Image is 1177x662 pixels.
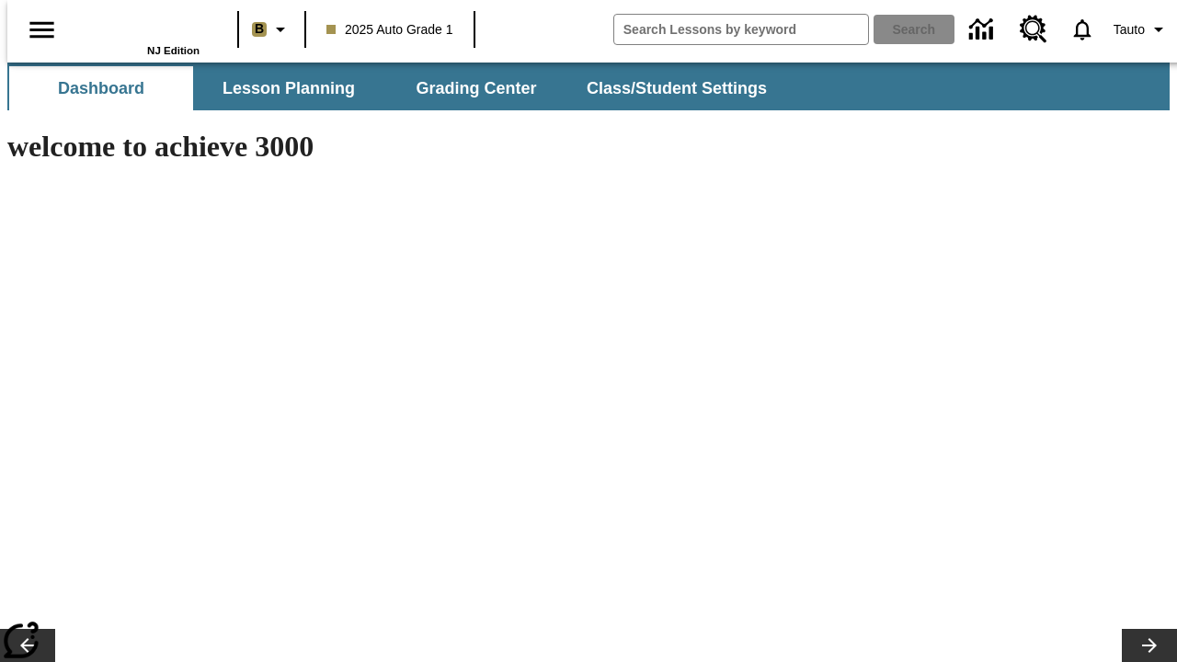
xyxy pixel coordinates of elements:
[1009,5,1058,54] a: Resource Center, Will open in new tab
[587,78,767,99] span: Class/Student Settings
[80,6,200,56] div: Home
[197,66,381,110] button: Lesson Planning
[1114,20,1145,40] span: Tauto
[80,8,200,45] a: Home
[1122,629,1177,662] button: Lesson carousel, Next
[7,66,783,110] div: SubNavbar
[15,3,69,57] button: Open side menu
[58,78,144,99] span: Dashboard
[1058,6,1106,53] a: Notifications
[384,66,568,110] button: Grading Center
[7,63,1170,110] div: SubNavbar
[7,130,802,164] h1: welcome to achieve 3000
[245,13,299,46] button: Boost Class color is light brown. Change class color
[614,15,868,44] input: search field
[9,66,193,110] button: Dashboard
[572,66,782,110] button: Class/Student Settings
[326,20,453,40] span: 2025 Auto Grade 1
[147,45,200,56] span: NJ Edition
[223,78,355,99] span: Lesson Planning
[1106,13,1177,46] button: Profile/Settings
[255,17,264,40] span: B
[416,78,536,99] span: Grading Center
[958,5,1009,55] a: Data Center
